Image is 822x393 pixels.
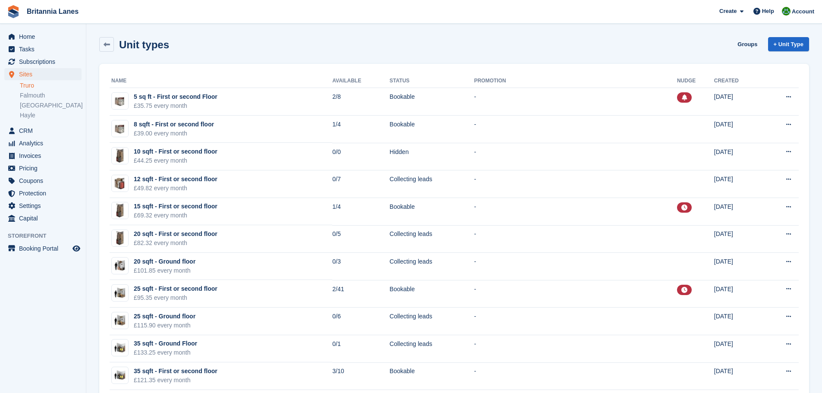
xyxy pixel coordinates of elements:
td: - [474,143,677,170]
a: menu [4,212,82,224]
td: 0/3 [332,253,390,280]
a: menu [4,137,82,149]
a: Groups [734,37,761,51]
img: 25-sqft-unit.jpg [112,314,128,327]
th: Name [110,74,332,88]
a: menu [4,31,82,43]
a: Hayle [20,111,82,119]
td: - [474,253,677,280]
td: [DATE] [714,362,763,390]
span: Capital [19,212,71,224]
td: - [474,116,677,143]
td: 3/10 [332,362,390,390]
td: [DATE] [714,116,763,143]
td: [DATE] [714,170,763,198]
span: Sites [19,68,71,80]
td: - [474,335,677,363]
td: - [474,308,677,335]
td: - [474,280,677,308]
td: Collecting leads [390,335,474,363]
img: Locker%20Large%20-%20Plain.jpg [112,230,128,246]
a: menu [4,187,82,199]
a: menu [4,68,82,80]
span: Pricing [19,162,71,174]
td: Bookable [390,88,474,116]
a: menu [4,200,82,212]
td: Collecting leads [390,253,474,280]
div: £133.25 every month [134,348,197,357]
span: Protection [19,187,71,199]
span: Tasks [19,43,71,55]
span: CRM [19,125,71,137]
td: [DATE] [714,143,763,170]
span: Help [762,7,774,16]
td: Collecting leads [390,170,474,198]
a: menu [4,43,82,55]
div: £69.32 every month [134,211,217,220]
th: Nudge [677,74,714,88]
td: [DATE] [714,308,763,335]
div: 10 sqft - First or second floor [134,147,217,156]
td: 0/5 [332,225,390,253]
td: - [474,198,677,226]
img: Locker%20Medium%202%20-%20Plain.jpg [112,175,128,192]
a: Falmouth [20,91,82,100]
td: [DATE] [714,253,763,280]
div: £35.75 every month [134,101,217,110]
a: menu [4,125,82,137]
span: Analytics [19,137,71,149]
td: 2/41 [332,280,390,308]
td: - [474,170,677,198]
img: 35-sqft-unit.jpg [112,342,128,354]
div: 8 sqft - First or second floor [134,120,214,129]
a: menu [4,242,82,255]
td: - [474,88,677,116]
div: 20 sqft - First or second floor [134,230,217,239]
h2: Unit types [119,39,169,50]
div: 12 sqft - First or second floor [134,175,217,184]
div: 5 sq ft - First or second Floor [134,92,217,101]
span: Account [792,7,814,16]
img: stora-icon-8386f47178a22dfd0bd8f6a31ec36ba5ce8667c1dd55bd0f319d3a0aa187defe.svg [7,5,20,18]
a: menu [4,56,82,68]
a: Truro [20,82,82,90]
span: Create [719,7,737,16]
td: Hidden [390,143,474,170]
td: 0/1 [332,335,390,363]
a: [GEOGRAPHIC_DATA] [20,101,82,110]
td: [DATE] [714,225,763,253]
a: + Unit Type [768,37,809,51]
div: £121.35 every month [134,376,217,385]
div: 35 sqft - Ground Floor [134,339,197,348]
a: Britannia Lanes [23,4,82,19]
a: menu [4,150,82,162]
td: 1/4 [332,198,390,226]
div: 35 sqft - First or second floor [134,367,217,376]
td: Bookable [390,198,474,226]
td: 1/4 [332,116,390,143]
div: £44.25 every month [134,156,217,165]
td: [DATE] [714,280,763,308]
div: £101.85 every month [134,266,195,275]
td: 0/7 [332,170,390,198]
td: 0/0 [332,143,390,170]
div: £49.82 every month [134,184,217,193]
a: menu [4,162,82,174]
div: £82.32 every month [134,239,217,248]
th: Status [390,74,474,88]
span: Subscriptions [19,56,71,68]
div: £95.35 every month [134,293,217,302]
span: Invoices [19,150,71,162]
td: 0/6 [332,308,390,335]
th: Available [332,74,390,88]
img: Locker%20Large%20-%20Plain.jpg [112,148,128,164]
img: 25-sqft-unit.jpg [112,287,128,299]
td: 2/8 [332,88,390,116]
div: 15 sqft - First or second floor [134,202,217,211]
td: Bookable [390,116,474,143]
div: 25 sqft - Ground floor [134,312,195,321]
img: Matt Lane [782,7,791,16]
span: Settings [19,200,71,212]
td: - [474,225,677,253]
a: Preview store [71,243,82,254]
